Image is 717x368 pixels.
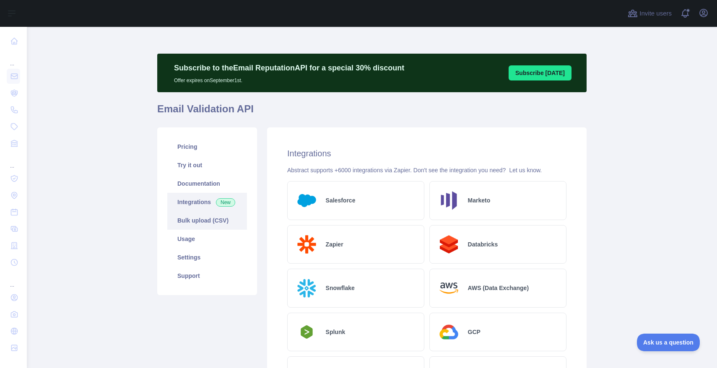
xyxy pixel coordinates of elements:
[639,9,672,18] span: Invite users
[468,284,529,292] h2: AWS (Data Exchange)
[7,50,20,67] div: ...
[7,153,20,169] div: ...
[157,102,587,122] h1: Email Validation API
[287,166,566,174] div: Abstract supports +6000 integrations via Zapier. Don't see the integration you need?
[637,334,700,351] iframe: Toggle Customer Support
[436,232,461,257] img: Logo
[326,240,343,249] h2: Zapier
[294,232,319,257] img: Logo
[287,148,566,159] h2: Integrations
[436,188,461,213] img: Logo
[167,137,247,156] a: Pricing
[436,276,461,301] img: Logo
[7,272,20,288] div: ...
[167,230,247,248] a: Usage
[167,156,247,174] a: Try it out
[436,320,461,345] img: Logo
[468,196,491,205] h2: Marketo
[326,284,355,292] h2: Snowflake
[167,174,247,193] a: Documentation
[626,7,673,20] button: Invite users
[294,323,319,341] img: Logo
[174,62,404,74] p: Subscribe to the Email Reputation API for a special 30 % discount
[326,196,356,205] h2: Salesforce
[174,74,404,84] p: Offer expires on September 1st.
[509,167,542,174] a: Let us know.
[167,211,247,230] a: Bulk upload (CSV)
[468,328,481,336] h2: GCP
[468,240,498,249] h2: Databricks
[167,267,247,285] a: Support
[509,65,572,80] button: Subscribe [DATE]
[216,198,235,207] span: New
[326,328,346,336] h2: Splunk
[167,248,247,267] a: Settings
[294,188,319,213] img: Logo
[294,276,319,301] img: Logo
[167,193,247,211] a: Integrations New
